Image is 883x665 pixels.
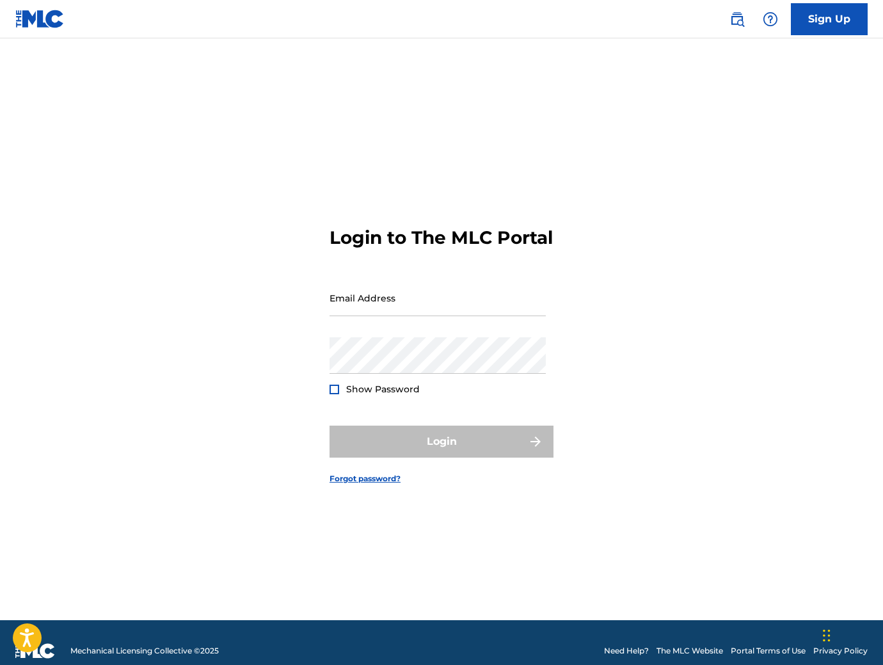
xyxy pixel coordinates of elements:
a: Sign Up [791,3,868,35]
div: Drag [823,616,831,655]
span: Show Password [346,383,420,395]
iframe: Chat Widget [819,604,883,665]
h3: Login to The MLC Portal [330,227,553,249]
div: Help [758,6,783,32]
a: Need Help? [604,645,649,657]
img: logo [15,643,55,659]
a: Portal Terms of Use [731,645,806,657]
a: Public Search [724,6,750,32]
span: Mechanical Licensing Collective © 2025 [70,645,219,657]
a: The MLC Website [656,645,723,657]
img: help [763,12,778,27]
img: MLC Logo [15,10,65,28]
img: search [729,12,745,27]
a: Privacy Policy [813,645,868,657]
a: Forgot password? [330,473,401,485]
